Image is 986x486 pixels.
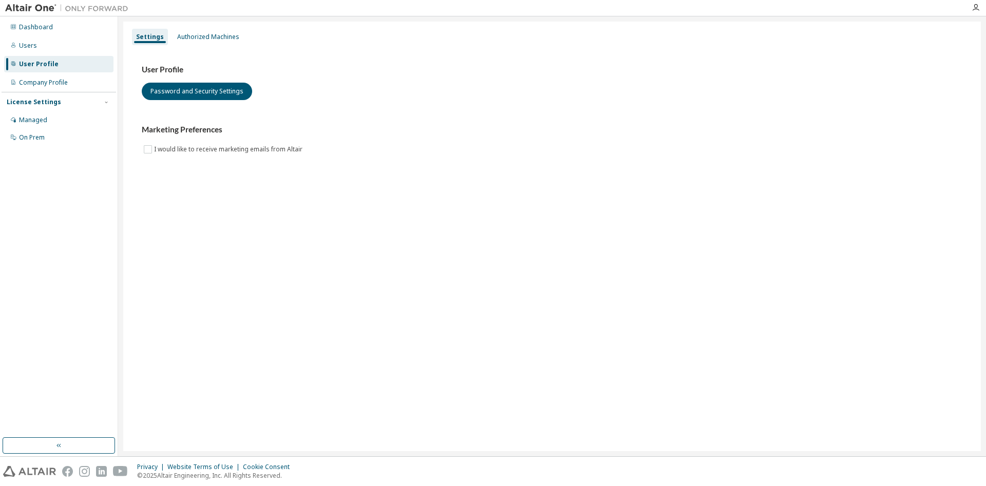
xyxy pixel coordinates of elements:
div: Users [19,42,37,50]
div: License Settings [7,98,61,106]
p: © 2025 Altair Engineering, Inc. All Rights Reserved. [137,471,296,480]
div: User Profile [19,60,59,68]
img: linkedin.svg [96,466,107,477]
h3: Marketing Preferences [142,125,962,135]
div: On Prem [19,133,45,142]
img: youtube.svg [113,466,128,477]
div: Authorized Machines [177,33,239,41]
img: altair_logo.svg [3,466,56,477]
div: Managed [19,116,47,124]
img: Altair One [5,3,134,13]
div: Company Profile [19,79,68,87]
div: Website Terms of Use [167,463,243,471]
label: I would like to receive marketing emails from Altair [154,143,305,155]
img: facebook.svg [62,466,73,477]
button: Password and Security Settings [142,83,252,100]
div: Dashboard [19,23,53,31]
h3: User Profile [142,65,962,75]
div: Cookie Consent [243,463,296,471]
div: Settings [136,33,164,41]
img: instagram.svg [79,466,90,477]
div: Privacy [137,463,167,471]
